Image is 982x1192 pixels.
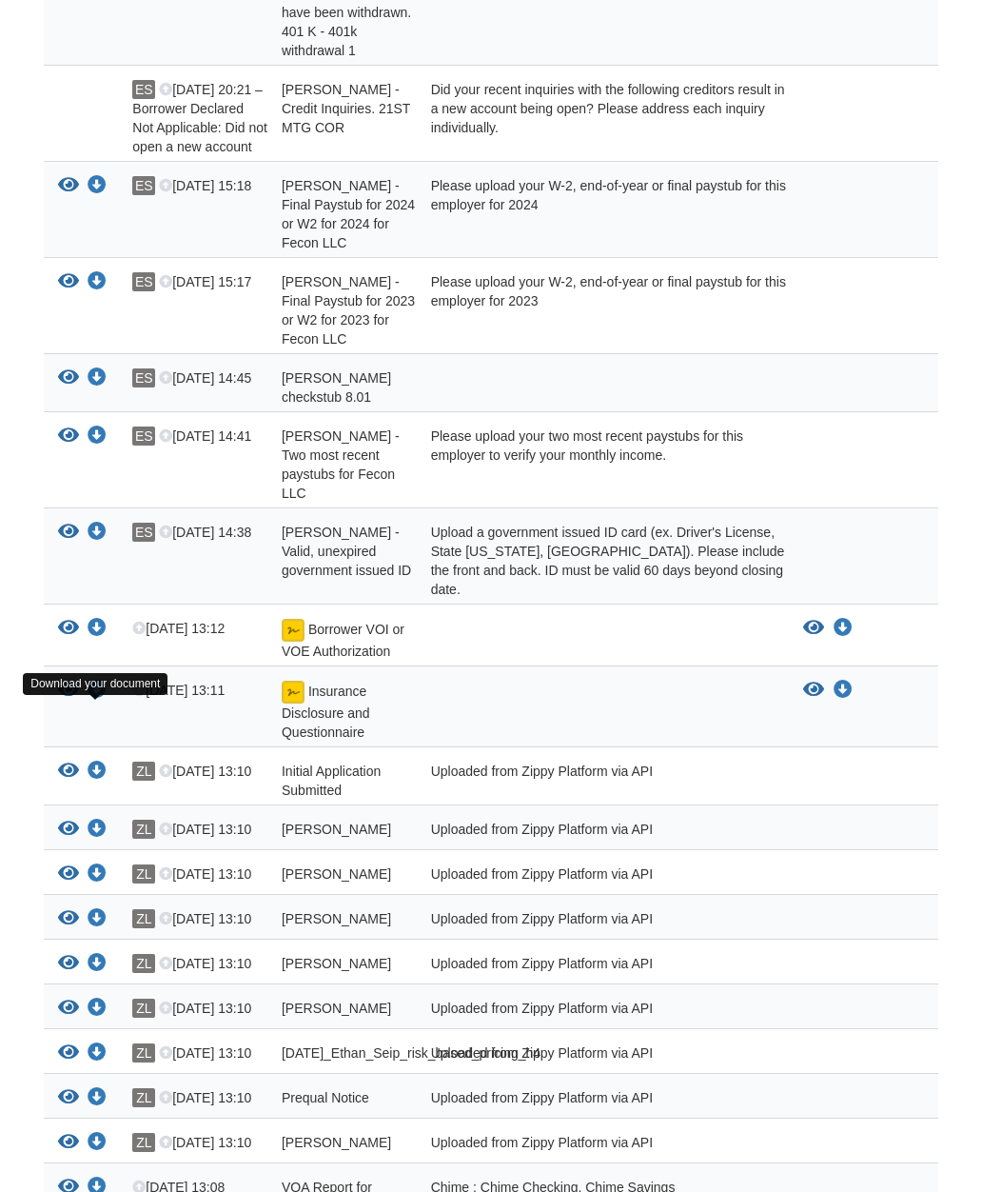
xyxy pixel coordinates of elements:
span: ES [132,368,155,387]
a: Download Ethan_Seip_privacy_notice [88,867,107,883]
span: [DATE] 13:10 [159,911,251,926]
span: [PERSON_NAME] [282,1135,391,1150]
button: View Ethan_Seip_terms_of_use [58,1133,79,1153]
span: [PERSON_NAME] [282,866,391,882]
span: [PERSON_NAME] - Final Paystub for 2024 or W2 for 2024 for Fecon LLC [282,178,415,250]
a: Download Ethan Seip - Final Paystub for 2023 or W2 for 2023 for Fecon LLC [88,275,107,290]
a: Download Ethan_Seip_credit_authorization [88,912,107,927]
span: [DATE] 13:11 [132,683,225,698]
span: Borrower VOI or VOE Authorization [282,622,404,659]
button: View Initial Application Submitted [58,762,79,782]
div: Upload a government issued ID card (ex. Driver's License, State [US_STATE], [GEOGRAPHIC_DATA]). P... [417,523,790,599]
span: [DATE] 13:10 [159,866,251,882]
div: Uploaded from Zippy Platform via API [417,909,790,934]
span: Insurance Disclosure and Questionnaire [282,684,370,740]
div: Please upload your W-2, end-of-year or final paystub for this employer for 2023 [417,272,790,348]
span: ZL [132,1088,155,1107]
button: View Borrower VOI or VOE Authorization [803,619,824,638]
span: [DATE] 14:41 [159,428,251,444]
span: ZL [132,762,155,781]
span: ZL [132,864,155,884]
button: View Borrower VOI or VOE Authorization [58,619,79,639]
span: [DATE] 13:10 [159,1001,251,1016]
a: Download 08-27-2025_Ethan_Seip_risk_based_pricing_h4 [88,1046,107,1062]
div: Uploaded from Zippy Platform via API [417,1133,790,1158]
span: ZL [132,1043,155,1063]
img: Document fully signed [282,681,304,704]
span: [PERSON_NAME] - Final Paystub for 2023 or W2 for 2023 for Fecon LLC [282,274,415,347]
span: ZL [132,954,155,973]
span: [DATE] 15:17 [159,274,251,289]
span: [PERSON_NAME] [282,822,391,837]
span: [DATE] 13:10 [159,1090,251,1105]
span: [DATE] 14:45 [159,370,251,386]
span: ES [132,80,155,99]
button: View Ethan checkstub 8.01 [58,368,79,388]
a: Download Prequal Notice [88,1091,107,1106]
div: Please upload your two most recent paystubs for this employer to verify your monthly income. [417,427,790,503]
a: Download Ethan_Seip_true_and_correct_consent [88,957,107,972]
button: View Prequal Notice [58,1088,79,1108]
span: Initial Application Submitted [282,764,381,798]
button: View Ethan_Seip_privacy_notice [58,864,79,884]
div: Uploaded from Zippy Platform via API [417,1088,790,1113]
a: Download Ethan Seip - Valid, unexpired government issued ID [88,526,107,541]
span: [DATE] 13:10 [159,956,251,971]
button: View Ethan_Seip_sms_consent [58,999,79,1019]
button: View Ethan_Seip_true_and_correct_consent [58,954,79,974]
span: [DATE] 13:10 [159,1045,251,1061]
span: [PERSON_NAME] checkstub 8.01 [282,370,391,405]
div: Uploaded from Zippy Platform via API [417,864,790,889]
span: Prequal Notice [282,1090,369,1105]
span: ES [132,523,155,542]
a: Download Ethan_Seip_esign_consent [88,823,107,838]
span: [DATE] 15:18 [159,178,251,193]
div: Uploaded from Zippy Platform via API [417,820,790,844]
button: View Ethan Seip - Final Paystub for 2023 or W2 for 2023 for Fecon LLC [58,272,79,292]
div: Uploaded from Zippy Platform via API [417,762,790,800]
span: ES [132,427,155,446]
div: Uploaded from Zippy Platform via API [417,954,790,979]
span: [PERSON_NAME] - Credit Inquiries. 21ST MTG COR [282,82,410,135]
span: [DATE] 13:10 [159,764,251,779]
button: View Ethan Seip - Final Paystub for 2024 or W2 for 2024 for Fecon LLC [58,176,79,196]
span: [DATE] 14:38 [159,525,251,540]
span: [DATE] 13:10 [159,1135,251,1150]
a: Download Ethan_Seip_sms_consent [88,1002,107,1017]
span: [PERSON_NAME] - Two most recent paystubs for Fecon LLC [282,428,400,501]
span: ES [132,176,155,195]
button: View Ethan Seip - Valid, unexpired government issued ID [58,523,79,543]
button: View Ethan Seip - Two most recent paystubs for Fecon LLC [58,427,79,447]
div: Uploaded from Zippy Platform via API [417,1043,790,1068]
img: Document fully signed [282,619,304,642]
a: Download Ethan checkstub 8.01 [88,371,107,387]
span: [PERSON_NAME] [282,1001,391,1016]
a: Download Ethan Seip - Final Paystub for 2024 or W2 for 2024 for Fecon LLC [88,179,107,194]
button: View Ethan_Seip_esign_consent [58,820,79,840]
span: [DATE] 13:10 [159,822,251,837]
a: Download Initial Application Submitted [88,765,107,780]
span: [DATE]_Ethan_Seip_risk_based_pricing_h4 [282,1045,540,1061]
button: View 08-27-2025_Ethan_Seip_risk_based_pricing_h4 [58,1043,79,1063]
a: Download Borrower VOI or VOE Authorization [834,621,853,636]
span: [PERSON_NAME] - Valid, unexpired government issued ID [282,525,411,578]
a: Download Ethan Seip - Two most recent paystubs for Fecon LLC [88,429,107,445]
span: ZL [132,820,155,839]
span: [DATE] 13:12 [132,621,225,636]
a: Download Insurance Disclosure and Questionnaire [834,683,853,698]
span: [DATE] 20:21 – Borrower Declared Not Applicable: Did not open a new account [132,82,267,154]
span: [PERSON_NAME] [282,911,391,926]
span: ZL [132,999,155,1018]
div: Did your recent inquiries with the following creditors result in a new account being open? Please... [417,80,790,156]
span: [PERSON_NAME] [282,956,391,971]
a: Download Borrower VOI or VOE Authorization [88,622,107,637]
span: ZL [132,1133,155,1152]
a: Download Ethan_Seip_terms_of_use [88,1136,107,1151]
span: ES [132,272,155,291]
div: Please upload your W-2, end-of-year or final paystub for this employer for 2024 [417,176,790,252]
span: ZL [132,909,155,928]
div: Download your document [23,673,167,695]
button: View Insurance Disclosure and Questionnaire [803,681,824,700]
div: Uploaded from Zippy Platform via API [417,999,790,1023]
button: View Ethan_Seip_credit_authorization [58,909,79,929]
